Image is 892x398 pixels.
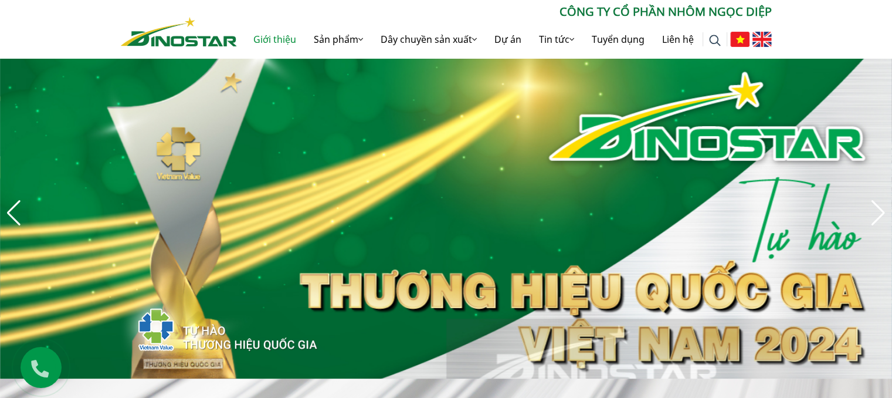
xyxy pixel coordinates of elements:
[583,21,653,58] a: Tuyển dụng
[870,200,886,226] div: Next slide
[103,287,319,367] img: thqg
[6,200,22,226] div: Previous slide
[237,3,772,21] p: CÔNG TY CỔ PHẦN NHÔM NGỌC DIỆP
[730,32,749,47] img: Tiếng Việt
[752,32,772,47] img: English
[486,21,530,58] a: Dự án
[305,21,372,58] a: Sản phẩm
[121,15,237,46] a: Nhôm Dinostar
[245,21,305,58] a: Giới thiệu
[709,35,721,46] img: search
[653,21,703,58] a: Liên hệ
[530,21,583,58] a: Tin tức
[372,21,486,58] a: Dây chuyền sản xuất
[121,17,237,46] img: Nhôm Dinostar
